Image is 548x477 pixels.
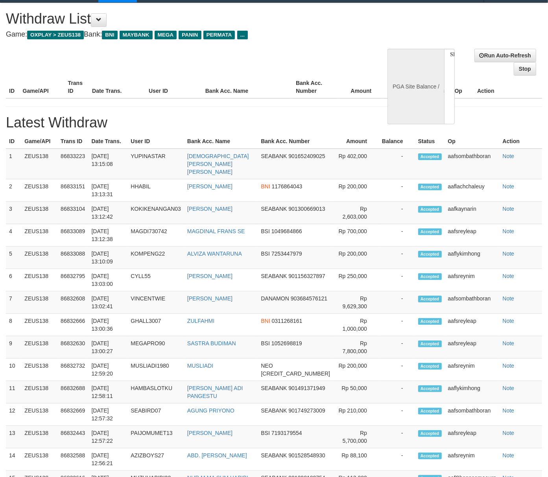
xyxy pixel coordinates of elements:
td: KOMPENG22 [127,247,184,269]
td: KOKIKENANGAN03 [127,202,184,224]
span: Accepted [418,318,442,325]
th: Action [474,76,542,98]
td: - [379,448,415,471]
td: [DATE] 13:13:31 [88,179,127,202]
a: Note [503,452,515,459]
td: - [379,381,415,403]
span: 7193179554 [271,430,302,436]
a: Note [503,183,515,190]
span: PERMATA [203,31,235,39]
td: - [379,269,415,291]
span: BSI [261,228,270,234]
td: aafsreyleap [445,426,500,448]
span: Accepted [418,296,442,302]
th: Balance [383,76,425,98]
td: 6 [6,269,21,291]
td: ZEUS138 [21,314,57,336]
span: NEO [261,363,273,369]
span: 901300669013 [288,206,325,212]
span: Accepted [418,363,442,370]
td: 86832630 [57,336,88,359]
td: HAMBASLOTKU [127,381,184,403]
td: 7 [6,291,21,314]
span: DANAMON [261,295,289,302]
th: Bank Acc. Number [258,134,333,149]
td: aafsreyleap [445,314,500,336]
th: Date Trans. [89,76,146,98]
td: Rp 250,000 [333,269,379,291]
span: 901652409025 [288,153,325,159]
td: Rp 88,100 [333,448,379,471]
td: Rp 210,000 [333,403,379,426]
th: Balance [379,134,415,149]
td: [DATE] 13:00:27 [88,336,127,359]
a: ZULFAHMI [187,318,214,324]
td: Rp 402,000 [333,149,379,179]
td: 86832443 [57,426,88,448]
td: Rp 700,000 [333,224,379,247]
td: 86832666 [57,314,88,336]
td: AZIZBOYS27 [127,448,184,471]
td: 86833223 [57,149,88,179]
span: OXPLAY > ZEUS138 [27,31,84,39]
span: SEABANK [261,385,287,391]
td: aafsombathboran [445,291,500,314]
h4: Game: Bank: [6,31,358,39]
td: aaflykimhong [445,381,500,403]
a: Note [503,295,515,302]
td: 9 [6,336,21,359]
a: Run Auto-Refresh [474,49,536,62]
span: BNI [261,183,270,190]
td: aaflykimhong [445,247,500,269]
td: aafsreynim [445,359,500,381]
td: - [379,291,415,314]
td: 12 [6,403,21,426]
span: SEABANK [261,153,287,159]
a: [PERSON_NAME] ADI PANGESTU [187,385,243,399]
div: PGA Site Balance / [387,49,444,125]
span: SEABANK [261,407,287,414]
a: Note [503,407,515,414]
a: Note [503,206,515,212]
td: - [379,314,415,336]
th: ID [6,76,20,98]
h1: Latest Withdraw [6,115,542,131]
a: MUSLIADI [187,363,213,369]
span: Accepted [418,206,442,213]
td: Rp 200,000 [333,247,379,269]
th: Game/API [21,134,57,149]
span: Accepted [418,184,442,190]
th: Op [445,134,500,149]
td: ZEUS138 [21,448,57,471]
td: ZEUS138 [21,149,57,179]
td: ZEUS138 [21,359,57,381]
span: PANIN [179,31,201,39]
td: - [379,403,415,426]
td: Rp 7,800,000 [333,336,379,359]
td: 14 [6,448,21,471]
td: Rp 200,000 [333,359,379,381]
th: Op [452,76,474,98]
span: Accepted [418,273,442,280]
td: aafsombathboran [445,149,500,179]
td: - [379,336,415,359]
span: ... [237,31,248,39]
th: Trans ID [57,134,88,149]
span: 901491371949 [288,385,325,391]
td: [DATE] 12:57:22 [88,426,127,448]
a: Stop [514,62,536,76]
span: 903684576121 [291,295,327,302]
th: ID [6,134,21,149]
td: - [379,224,415,247]
span: [CREDIT_CARD_NUMBER] [261,370,330,377]
td: [DATE] 13:15:08 [88,149,127,179]
td: MUSLIADI1980 [127,359,184,381]
span: Accepted [418,430,442,437]
td: aaflachchaleuy [445,179,500,202]
td: Rp 200,000 [333,179,379,202]
td: [DATE] 13:12:42 [88,202,127,224]
td: 5 [6,247,21,269]
td: [DATE] 13:02:41 [88,291,127,314]
td: 86832588 [57,448,88,471]
span: Accepted [418,453,442,459]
